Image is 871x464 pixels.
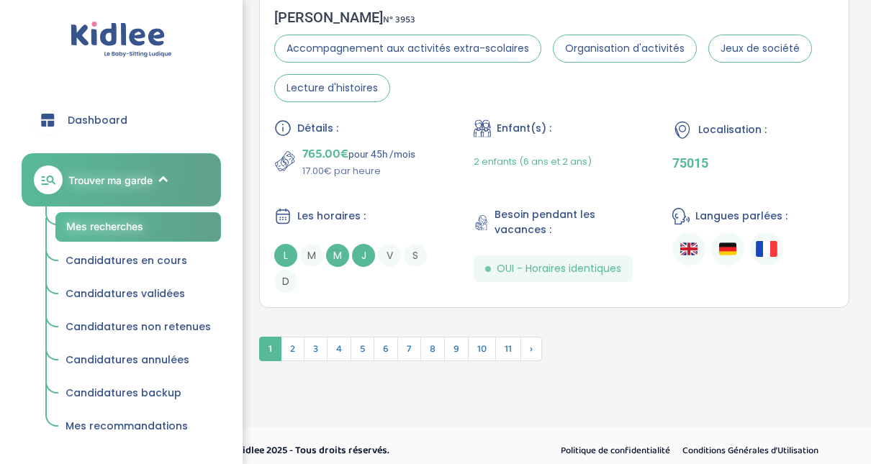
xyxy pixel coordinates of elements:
[302,144,415,164] p: pour 45h /mois
[304,337,328,361] span: 3
[404,244,427,267] span: S
[520,337,542,361] span: Suivant »
[68,113,127,128] span: Dashboard
[297,121,338,136] span: Détails :
[468,337,496,361] span: 10
[274,9,834,26] div: [PERSON_NAME]
[497,261,621,276] span: OUI - Horaires identiques
[22,94,221,146] a: Dashboard
[66,319,211,334] span: Candidatures non retenues
[326,244,349,267] span: M
[327,337,351,361] span: 4
[55,347,221,374] a: Candidatures annulées
[756,241,777,256] img: Français
[495,337,521,361] span: 11
[302,164,415,178] p: 17.00€ par heure
[672,155,834,170] p: 75015
[55,281,221,308] a: Candidatures validées
[66,253,187,268] span: Candidatures en cours
[274,74,390,102] span: Lecture d'histoires
[297,209,366,224] span: Les horaires :
[302,144,348,164] span: 765.00€
[66,220,143,232] span: Mes recherches
[66,352,189,367] span: Candidatures annulées
[259,337,281,361] span: 1
[22,153,221,206] a: Trouver ma garde
[553,35,697,63] span: Organisation d'activités
[474,155,592,168] span: 2 enfants (6 ans et 2 ans)
[495,207,636,237] span: Besoin pendant les vacances :
[397,337,421,361] span: 7
[55,247,221,275] a: Candidatures en cours
[300,244,323,267] span: M
[66,286,185,301] span: Candidatures validées
[374,337,398,361] span: 6
[281,337,304,361] span: 2
[66,419,188,433] span: Mes recommandations
[351,337,374,361] span: 5
[444,337,469,361] span: 9
[708,35,812,63] span: Jeux de société
[556,442,675,460] a: Politique de confidentialité
[274,270,297,293] span: D
[378,244,401,267] span: V
[383,12,415,27] span: N° 3953
[71,22,172,58] img: logo.svg
[352,244,375,267] span: J
[68,173,153,188] span: Trouver ma garde
[274,35,541,63] span: Accompagnement aux activités extra-scolaires
[274,244,297,267] span: L
[227,443,497,458] p: © Kidlee 2025 - Tous droits réservés.
[420,337,445,361] span: 8
[677,442,823,460] a: Conditions Générales d’Utilisation
[55,380,221,407] a: Candidatures backup
[695,209,787,224] span: Langues parlées :
[497,121,551,136] span: Enfant(s) :
[55,413,221,440] a: Mes recommandations
[55,314,221,341] a: Candidatures non retenues
[698,122,767,137] span: Localisation :
[719,240,736,258] img: Allemand
[55,212,221,242] a: Mes recherches
[66,386,181,400] span: Candidatures backup
[680,240,698,258] img: Anglais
